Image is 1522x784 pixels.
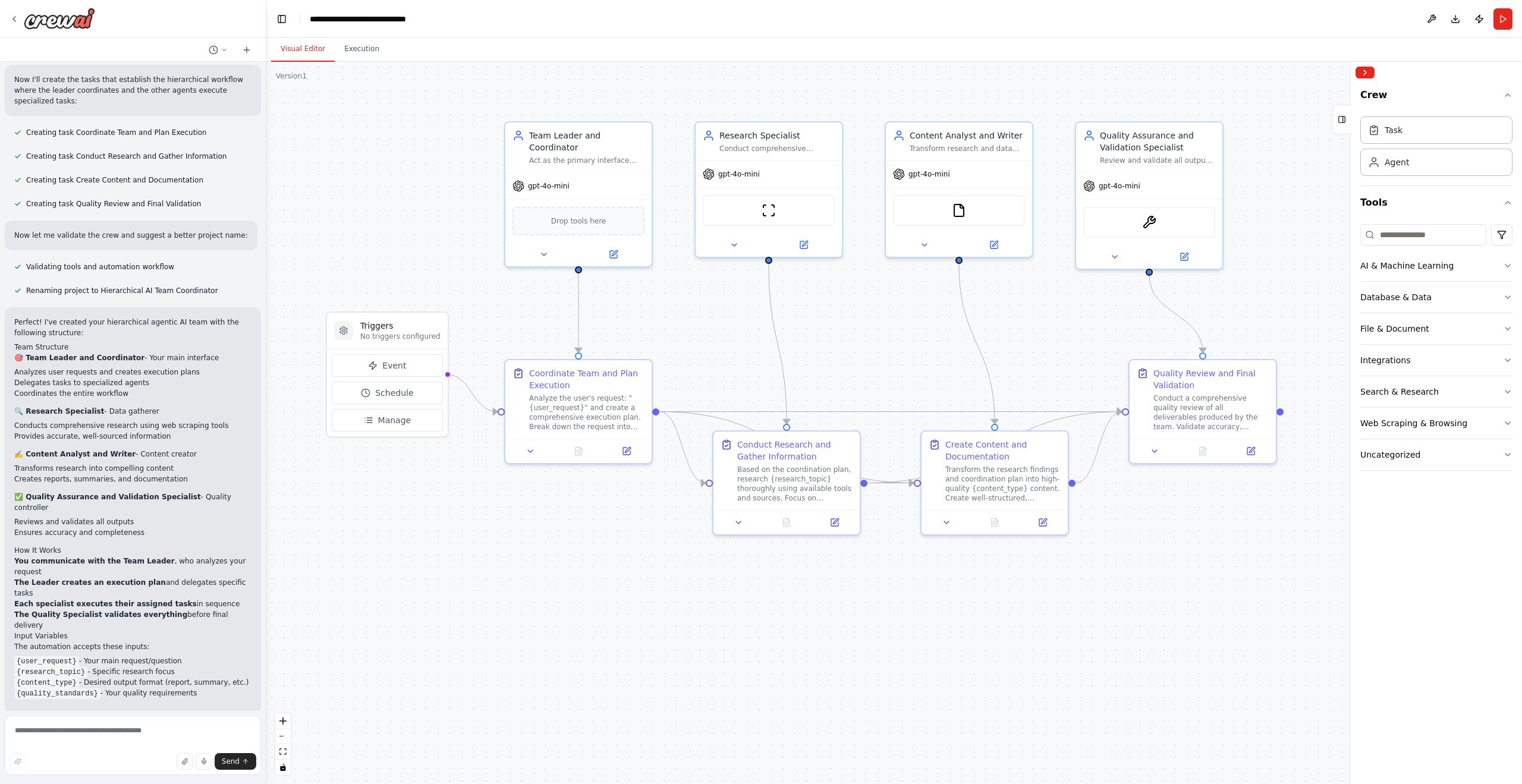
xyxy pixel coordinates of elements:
button: Improve this prompt [10,753,26,770]
div: Research Specialist [719,130,835,141]
button: Open in side panel [814,515,855,530]
span: Event [382,360,406,371]
h2: How It Works [14,545,251,556]
button: Open in side panel [960,238,1027,252]
button: Collapse right sidebar [1356,67,1375,78]
strong: 🎯 Team Leader and Coordinator [14,354,144,362]
button: fit view [275,744,291,760]
code: {user_request} [14,656,79,667]
button: Manage [332,409,443,432]
li: Provides accurate, well-sourced information [14,431,251,442]
li: Ensures accuracy and completeness [14,527,251,538]
li: before final delivery [14,609,251,631]
p: Now let me validate the crew and suggest a better project name: [14,230,248,241]
button: Start a new chat [237,43,256,57]
g: Edge from 462770a3-7d1e-4957-8c83-976e1de8064e to 4f96a760-6ce4-455c-b256-c38e52bf9fff [763,264,793,424]
div: Content Analyst and WriterTransform research and data into compelling, well-structured content fo... [885,121,1033,258]
div: Agent [1385,156,1409,168]
img: FileReadTool [952,203,966,218]
li: and delegates specific tasks [14,577,251,599]
button: No output available [1178,444,1228,458]
button: Send [215,753,256,770]
div: Team Leader and Coordinator [529,130,644,153]
div: React Flow controls [275,713,291,775]
li: Creates reports, summaries, and documentation [14,474,251,484]
span: Send [222,757,240,766]
div: Analyze the user's request: "{user_request}" and create a comprehensive execution plan. Break dow... [529,393,644,432]
div: Transform the research findings and coordination plan into high-quality {content_type} content. C... [945,465,1061,503]
div: Research SpecialistConduct comprehensive research on {research_topic} using web scraping and docu... [694,121,843,258]
div: File & Document [1360,323,1429,335]
strong: The Leader creates an execution plan [14,578,166,587]
code: {quality_standards} [14,688,100,699]
g: Edge from fa7556b5-8b7e-4afb-99ad-ac47cff7ff22 to de355b68-1bd3-406b-b559-025b38f64fb0 [953,264,1001,424]
button: Schedule [332,382,443,404]
button: Click to speak your automation idea [196,753,212,770]
span: Manage [378,414,411,426]
li: , who analyzes your request [14,556,251,577]
li: - Your main request/question [14,656,251,666]
img: ScrapeWebsiteTool [762,203,776,218]
nav: breadcrumb [310,13,435,25]
button: Database & Data [1360,282,1512,313]
code: {research_topic} [14,667,87,678]
div: Review and validate all outputs from team members, ensuring accuracy, completeness, and alignment... [1100,156,1215,165]
button: Open in side panel [1150,250,1218,264]
g: Edge from de355b68-1bd3-406b-b559-025b38f64fb0 to b669a4c1-ae90-499f-86d1-3f4815adfc38 [1076,406,1122,489]
button: Open in side panel [1230,444,1271,458]
g: Edge from 4f96a760-6ce4-455c-b256-c38e52bf9fff to de355b68-1bd3-406b-b559-025b38f64fb0 [867,477,914,489]
strong: The Quality Specialist validates everything [14,610,187,619]
span: gpt-4o-mini [1099,181,1140,191]
li: Conducts comprehensive research using web scraping tools [14,420,251,431]
div: Quality Review and Final Validation [1153,367,1269,391]
li: - Your quality requirements [14,688,251,698]
span: Drop tools here [551,215,606,227]
button: No output available [970,515,1020,530]
button: zoom in [275,713,291,729]
li: Analyzes user requests and creates execution plans [14,367,251,377]
div: Team Leader and CoordinatorAct as the primary interface with users, understand their requests, an... [504,121,653,267]
div: Create Content and DocumentationTransform the research findings and coordination plan into high-q... [920,430,1069,536]
span: Creating task Conduct Research and Gather Information [26,152,227,161]
li: Coordinates the entire workflow [14,388,251,399]
div: Act as the primary interface with users, understand their requests, and coordinate with specializ... [529,156,644,165]
p: Perfect! I've created your hierarchical agentic AI team with the following structure: [14,317,251,338]
div: Coordinate Team and Plan Execution [529,367,644,391]
div: Quality Assurance and Validation SpecialistReview and validate all outputs from team members, ens... [1075,121,1224,270]
button: Execution [335,37,389,62]
strong: 🔍 Research Specialist [14,407,105,415]
div: Conduct Research and Gather Information [737,439,853,462]
img: Logo [24,8,95,29]
div: Transform research and data into compelling, well-structured content for {content_type}. Create r... [910,144,1025,153]
g: Edge from triggers to 2983d0ac-615e-4c85-9982-9eda20958208 [446,369,498,418]
div: Create Content and Documentation [945,439,1061,462]
h3: Triggers [360,320,441,332]
div: Search & Research [1360,386,1439,398]
div: Tools [1360,219,1512,480]
button: Open in side panel [1022,515,1063,530]
button: AI & Machine Learning [1360,250,1512,281]
button: No output available [554,444,604,458]
div: AI & Machine Learning [1360,260,1454,272]
button: File & Document [1360,313,1512,344]
strong: ✍️ Content Analyst and Writer [14,450,136,458]
span: Creating task Quality Review and Final Validation [26,199,201,209]
span: Schedule [375,387,413,399]
button: Upload files [177,753,193,770]
div: Uncategorized [1360,449,1420,461]
div: Based on the coordination plan, research {research_topic} thoroughly using available tools and so... [737,465,853,503]
button: Open in side panel [580,247,647,262]
button: Web Scraping & Browsing [1360,408,1512,439]
div: Version 1 [276,71,307,81]
button: Switch to previous chat [204,43,232,57]
button: Open in side panel [770,238,837,252]
button: Toggle Sidebar [1346,62,1356,784]
div: Conduct a comprehensive quality review of all deliverables produced by the team. Validate accurac... [1153,393,1269,432]
g: Edge from 6df04d68-2ee6-4004-9f3f-1947d8d0fbd8 to 2983d0ac-615e-4c85-9982-9eda20958208 [573,262,584,352]
div: Quality Review and Final ValidationConduct a comprehensive quality review of all deliverables pro... [1128,359,1277,464]
span: Creating task Coordinate Team and Plan Execution [26,128,207,137]
button: toggle interactivity [275,760,291,775]
strong: ✅ Quality Assurance and Validation Specialist [14,493,201,501]
p: The automation accepts these inputs: [14,641,251,652]
span: Creating task Create Content and Documentation [26,175,203,185]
